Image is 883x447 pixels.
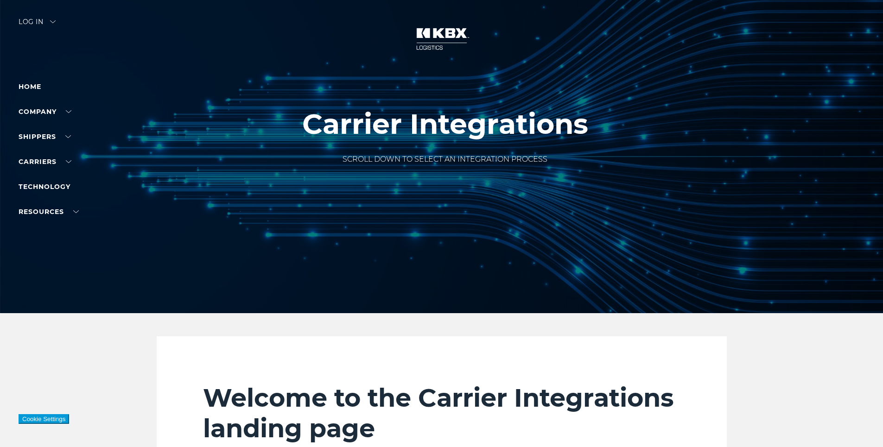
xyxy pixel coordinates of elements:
[19,208,79,216] a: RESOURCES
[19,107,71,116] a: Company
[302,108,588,140] h1: Carrier Integrations
[19,132,71,141] a: SHIPPERS
[19,183,70,191] a: Technology
[19,19,56,32] div: Log in
[203,383,680,444] h2: Welcome to the Carrier Integrations landing page
[50,20,56,23] img: arrow
[19,157,71,166] a: Carriers
[302,154,588,165] p: SCROLL DOWN TO SELECT AN INTEGRATION PROCESS
[407,19,476,59] img: kbx logo
[19,82,41,91] a: Home
[19,414,69,424] button: Cookie Settings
